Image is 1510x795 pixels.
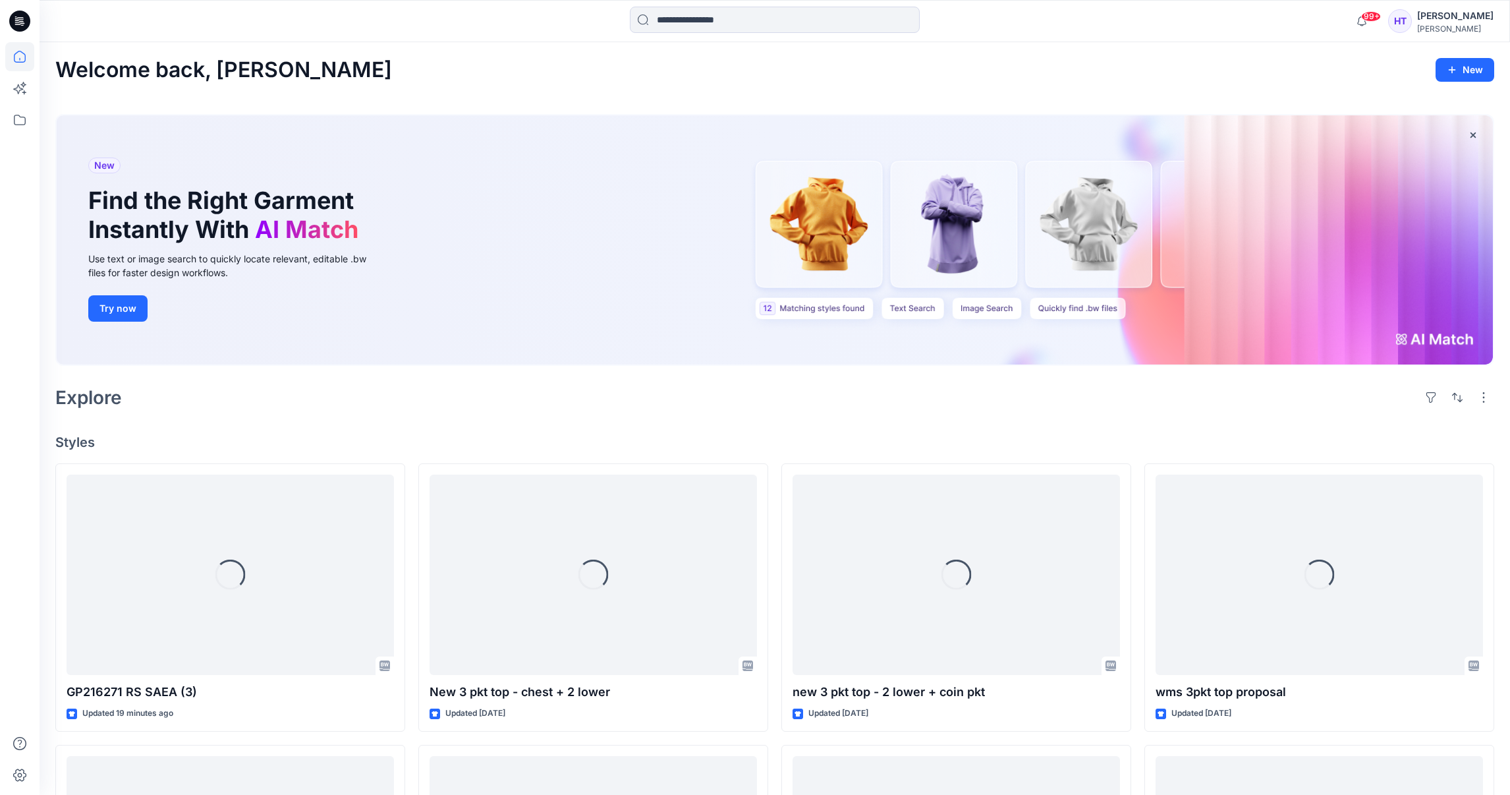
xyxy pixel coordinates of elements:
[793,683,1120,701] p: new 3 pkt top - 2 lower + coin pkt
[1156,683,1483,701] p: wms 3pkt top proposal
[1436,58,1494,82] button: New
[88,187,365,243] h1: Find the Right Garment Instantly With
[55,58,392,82] h2: Welcome back, [PERSON_NAME]
[88,295,148,322] button: Try now
[808,707,868,721] p: Updated [DATE]
[1361,11,1381,22] span: 99+
[445,707,505,721] p: Updated [DATE]
[67,683,394,701] p: GP216271 RS SAEA (3)
[255,215,358,244] span: AI Match
[1417,24,1494,34] div: [PERSON_NAME]
[1417,8,1494,24] div: [PERSON_NAME]
[55,387,122,408] h2: Explore
[82,707,173,721] p: Updated 19 minutes ago
[1171,707,1231,721] p: Updated [DATE]
[88,252,385,280] div: Use text or image search to quickly locate relevant, editable .bw files for faster design workflows.
[55,434,1494,450] h4: Styles
[94,158,115,173] span: New
[430,683,757,701] p: New 3 pkt top - chest + 2 lower
[1388,9,1412,33] div: HT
